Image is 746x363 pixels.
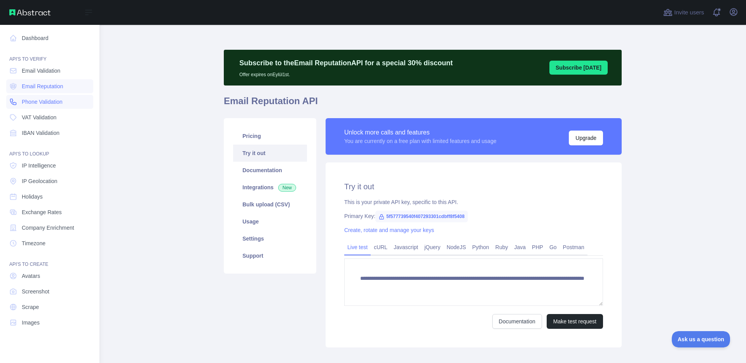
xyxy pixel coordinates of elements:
[672,331,730,347] iframe: Toggle Customer Support
[22,303,39,311] span: Scrape
[22,113,56,121] span: VAT Validation
[390,241,421,253] a: Javascript
[22,288,49,295] span: Screenshot
[6,300,93,314] a: Scrape
[344,212,603,220] div: Primary Key:
[6,95,93,109] a: Phone Validation
[22,129,59,137] span: IBAN Validation
[6,221,93,235] a: Company Enrichment
[239,58,453,68] p: Subscribe to the Email Reputation API for a special 30 % discount
[22,193,43,201] span: Holidays
[233,162,307,179] a: Documentation
[6,284,93,298] a: Screenshot
[492,314,542,329] a: Documentation
[344,181,603,192] h2: Try it out
[233,247,307,264] a: Support
[22,208,62,216] span: Exchange Rates
[569,131,603,145] button: Upgrade
[9,9,51,16] img: Abstract API
[233,145,307,162] a: Try it out
[547,314,603,329] button: Make test request
[6,79,93,93] a: Email Reputation
[6,205,93,219] a: Exchange Rates
[344,198,603,206] div: This is your private API key, specific to this API.
[6,31,93,45] a: Dashboard
[344,137,497,145] div: You are currently on a free plan with limited features and usage
[6,316,93,330] a: Images
[469,241,492,253] a: Python
[22,224,74,232] span: Company Enrichment
[6,252,93,267] div: API'S TO CREATE
[224,95,622,113] h1: Email Reputation API
[233,196,307,213] a: Bulk upload (CSV)
[560,241,587,253] a: Postman
[22,98,63,106] span: Phone Validation
[511,241,529,253] a: Java
[6,141,93,157] div: API'S TO LOOKUP
[233,127,307,145] a: Pricing
[6,269,93,283] a: Avatars
[6,190,93,204] a: Holidays
[6,159,93,173] a: IP Intelligence
[22,177,58,185] span: IP Geolocation
[239,68,453,78] p: Offer expires on Eylül 1st.
[662,6,706,19] button: Invite users
[529,241,546,253] a: PHP
[6,110,93,124] a: VAT Validation
[6,47,93,62] div: API'S TO VERIFY
[233,179,307,196] a: Integrations New
[233,230,307,247] a: Settings
[233,213,307,230] a: Usage
[22,272,40,280] span: Avatars
[22,67,60,75] span: Email Validation
[6,126,93,140] a: IBAN Validation
[6,236,93,250] a: Timezone
[375,211,468,222] span: 5f577739540f407293301cdbff8f5408
[344,128,497,137] div: Unlock more calls and features
[6,174,93,188] a: IP Geolocation
[344,241,371,253] a: Live test
[674,8,704,17] span: Invite users
[22,82,63,90] span: Email Reputation
[421,241,443,253] a: jQuery
[492,241,511,253] a: Ruby
[6,64,93,78] a: Email Validation
[443,241,469,253] a: NodeJS
[344,227,434,233] a: Create, rotate and manage your keys
[278,184,296,192] span: New
[371,241,390,253] a: cURL
[22,319,40,326] span: Images
[22,239,45,247] span: Timezone
[546,241,560,253] a: Go
[22,162,56,169] span: IP Intelligence
[549,61,608,75] button: Subscribe [DATE]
